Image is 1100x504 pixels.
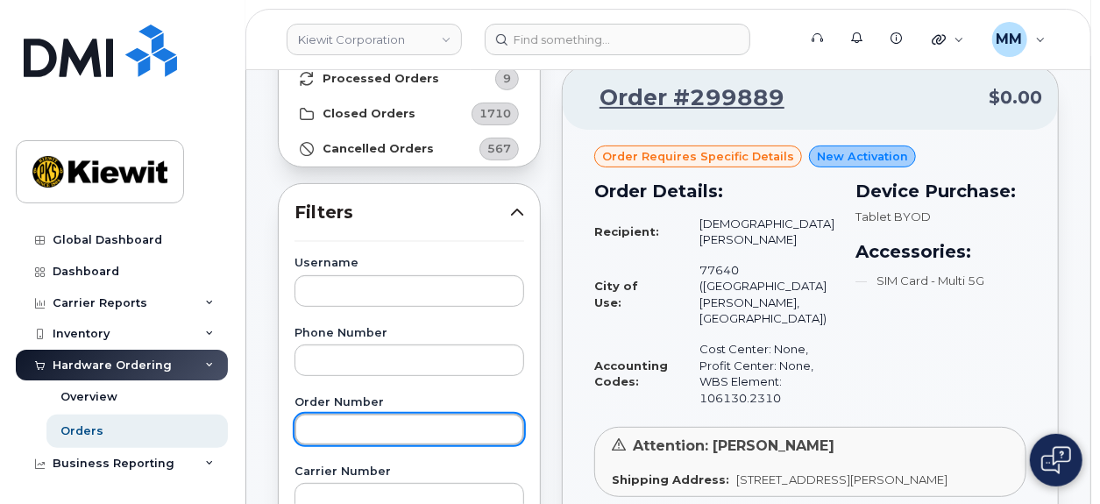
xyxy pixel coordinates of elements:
strong: Recipient: [594,224,659,238]
div: Michael Manahan [980,22,1058,57]
span: Tablet BYOD [855,209,931,224]
strong: Processed Orders [323,72,439,86]
a: Kiewit Corporation [287,24,462,55]
li: SIM Card - Multi 5G [855,273,1026,289]
strong: Closed Orders [323,107,415,121]
h3: Device Purchase: [855,178,1026,204]
a: Processed Orders9 [279,61,540,96]
span: Order requires Specific details [602,148,794,165]
strong: Shipping Address: [612,472,729,486]
a: Order #299889 [578,82,784,114]
span: $0.00 [989,85,1042,110]
td: Cost Center: None, Profit Center: None, WBS Element: 106130.2310 [684,334,834,413]
span: 9 [503,70,511,87]
span: Attention: [PERSON_NAME] [633,437,834,454]
label: Phone Number [295,328,524,339]
span: [STREET_ADDRESS][PERSON_NAME] [736,472,947,486]
span: Filters [295,200,510,225]
strong: Cancelled Orders [323,142,434,156]
span: New Activation [817,148,908,165]
h3: Order Details: [594,178,834,204]
label: Username [295,258,524,269]
h3: Accessories: [855,238,1026,265]
span: 1710 [479,105,511,122]
span: MM [997,29,1023,50]
img: Open chat [1041,446,1071,474]
label: Order Number [295,397,524,408]
td: [DEMOGRAPHIC_DATA][PERSON_NAME] [684,209,834,255]
input: Find something... [485,24,750,55]
a: Closed Orders1710 [279,96,540,131]
a: Cancelled Orders567 [279,131,540,167]
label: Carrier Number [295,466,524,478]
strong: City of Use: [594,279,638,309]
strong: Accounting Codes: [594,358,668,389]
span: 567 [487,140,511,157]
div: Quicklinks [919,22,976,57]
td: 77640 ([GEOGRAPHIC_DATA][PERSON_NAME], [GEOGRAPHIC_DATA]) [684,255,834,334]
